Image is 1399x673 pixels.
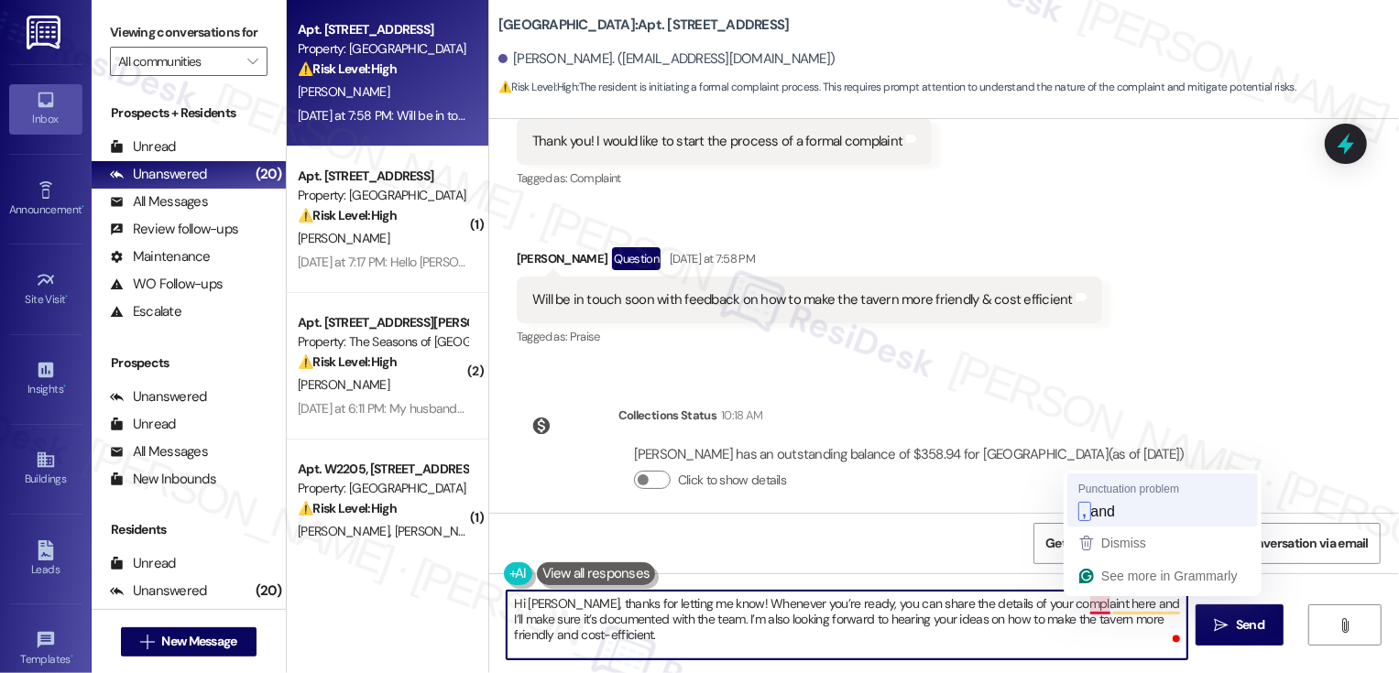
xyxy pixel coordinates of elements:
[298,353,397,370] strong: ⚠️ Risk Level: High
[532,132,903,151] div: Thank you! I would like to start the process of a formal complaint
[121,627,257,657] button: New Message
[1339,618,1352,633] i: 
[498,78,1296,97] span: : The resident is initiating a formal complaint process. This requires prompt attention to unders...
[532,290,1073,309] div: Will be in touch soon with feedback on how to make the tavern more friendly & cost efficient
[507,591,1187,659] textarea: To enrich screen reader interactions, please activate Accessibility in Grammarly extension settings
[66,290,69,303] span: •
[161,632,236,651] span: New Message
[82,201,84,213] span: •
[110,387,207,407] div: Unanswered
[298,332,467,352] div: Property: The Seasons of [GEOGRAPHIC_DATA]
[9,265,82,314] a: Site Visit •
[298,107,888,124] div: [DATE] at 7:58 PM: Will be in touch soon with feedback on how to make the tavern more friendly & ...
[298,83,389,100] span: [PERSON_NAME]
[110,275,223,294] div: WO Follow-ups
[1045,534,1172,553] span: Get Conversation Link
[1194,523,1381,564] button: Share Conversation via email
[298,60,397,77] strong: ⚠️ Risk Level: High
[27,16,64,49] img: ResiDesk Logo
[92,520,286,539] div: Residents
[251,160,286,189] div: (20)
[63,380,66,393] span: •
[716,406,763,425] div: 10:18 AM
[298,39,467,59] div: Property: [GEOGRAPHIC_DATA]
[517,165,933,191] div: Tagged as:
[298,500,397,516] strong: ⚠️ Risk Level: High
[498,16,790,35] b: [GEOGRAPHIC_DATA]: Apt. [STREET_ADDRESS]
[1236,615,1264,635] span: Send
[110,470,216,489] div: New Inbounds
[298,376,389,393] span: [PERSON_NAME]
[110,581,207,601] div: Unanswered
[9,354,82,404] a: Insights •
[498,49,836,69] div: [PERSON_NAME]. ([EMAIL_ADDRESS][DOMAIN_NAME])
[110,442,208,461] div: All Messages
[118,47,238,76] input: All communities
[110,220,238,239] div: Review follow-ups
[1033,523,1184,564] button: Get Conversation Link
[110,415,176,434] div: Unread
[298,167,467,186] div: Apt. [STREET_ADDRESS]
[92,103,286,123] div: Prospects + Residents
[110,137,176,157] div: Unread
[665,249,755,268] div: [DATE] at 7:58 PM
[517,323,1102,350] div: Tagged as:
[110,18,268,47] label: Viewing conversations for
[298,186,467,205] div: Property: [GEOGRAPHIC_DATA]
[298,460,467,479] div: Apt. W2205, [STREET_ADDRESS]
[618,406,716,425] div: Collections Status
[251,577,286,605] div: (20)
[517,247,1102,277] div: [PERSON_NAME]
[110,302,181,321] div: Escalate
[110,165,207,184] div: Unanswered
[298,479,467,498] div: Property: [GEOGRAPHIC_DATA]
[9,535,82,584] a: Leads
[110,247,211,266] div: Maintenance
[298,20,467,39] div: Apt. [STREET_ADDRESS]
[570,170,621,186] span: Complaint
[71,650,73,663] span: •
[9,84,82,134] a: Inbox
[247,54,257,69] i: 
[634,445,1185,464] div: [PERSON_NAME] has an outstanding balance of $358.94 for [GEOGRAPHIC_DATA] (as of [DATE])
[1215,618,1229,633] i: 
[140,635,154,649] i: 
[9,444,82,494] a: Buildings
[678,471,786,490] label: Click to show details
[498,80,577,94] strong: ⚠️ Risk Level: High
[298,230,389,246] span: [PERSON_NAME]
[570,329,600,344] span: Praise
[1196,604,1284,646] button: Send
[298,207,397,223] strong: ⚠️ Risk Level: High
[110,192,208,212] div: All Messages
[394,523,486,539] span: [PERSON_NAME]
[1206,534,1369,553] span: Share Conversation via email
[92,353,286,373] div: Prospects
[298,523,395,539] span: [PERSON_NAME]
[110,554,176,573] div: Unread
[298,313,467,332] div: Apt. [STREET_ADDRESS][PERSON_NAME]
[612,247,661,270] div: Question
